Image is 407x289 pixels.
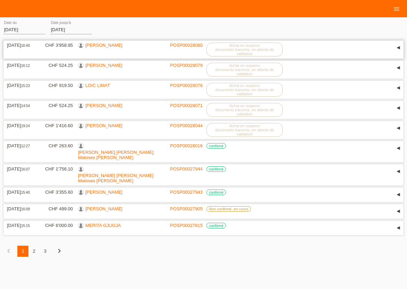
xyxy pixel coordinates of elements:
[7,143,35,148] div: [DATE]
[170,190,203,195] a: POSP00027943
[40,123,73,128] div: CHF 1'416.60
[40,103,73,108] div: CHF 524.25
[85,83,110,88] a: LOIC LIMAT
[393,83,404,93] div: étendre/coller
[170,83,203,88] a: POSP00028076
[7,83,35,88] div: [DATE]
[40,143,73,148] div: CHF 263.60
[393,6,400,12] i: menu
[21,84,30,88] span: 15:23
[40,83,73,88] div: CHF 919.50
[21,104,30,108] span: 14:54
[28,246,40,257] div: 2
[85,43,122,48] a: [PERSON_NAME]
[85,206,122,211] a: [PERSON_NAME]
[21,44,30,47] span: 16:40
[170,206,203,211] a: POSP00027905
[85,190,122,195] a: [PERSON_NAME]
[393,143,404,154] div: étendre/coller
[393,43,404,53] div: étendre/coller
[206,143,226,149] label: confirmé
[7,103,35,108] div: [DATE]
[40,246,51,257] div: 3
[21,207,30,211] span: 16:09
[21,224,30,228] span: 15:15
[40,166,73,172] div: CHF 1'756.10
[85,223,121,228] a: MERITA GJUGJA
[21,144,30,148] span: 12:27
[40,43,73,48] div: CHF 3'958.95
[393,63,404,73] div: étendre/coller
[206,83,283,97] label: Achat en suspens documents transmis, en attente de validation
[40,206,73,211] div: CHF 499.00
[393,123,404,133] div: étendre/coller
[170,63,203,68] a: POSP00028079
[393,190,404,200] div: étendre/coller
[170,223,203,228] a: POSP00027815
[7,123,35,128] div: [DATE]
[7,63,35,68] div: [DATE]
[170,123,203,128] a: POSP00028044
[17,246,28,257] div: 1
[170,166,203,172] a: POSP00027944
[393,103,404,113] div: étendre/coller
[21,64,30,68] span: 16:12
[206,103,283,117] label: Achat en suspens documents transmis, en attente de validation
[85,103,122,108] a: [PERSON_NAME]
[7,166,35,172] div: [DATE]
[390,7,404,11] a: menu
[78,173,153,183] a: [PERSON_NAME] [PERSON_NAME] Matoses [PERSON_NAME]
[206,123,283,137] label: Achat en suspens documents transmis, en attente de validation
[40,63,73,68] div: CHF 524.25
[7,223,35,228] div: [DATE]
[21,124,30,128] span: 19:24
[21,191,30,194] span: 15:40
[78,150,153,160] a: [PERSON_NAME] [PERSON_NAME] Matoses [PERSON_NAME]
[206,190,226,195] label: confirmé
[7,190,35,195] div: [DATE]
[55,247,63,255] i: chevron_right
[393,206,404,217] div: étendre/coller
[206,43,283,56] label: Achat en suspens documents transmis, en attente de validation
[21,167,30,171] span: 16:07
[170,103,203,108] a: POSP00028071
[85,123,122,128] a: [PERSON_NAME]
[85,63,122,68] a: [PERSON_NAME]
[5,247,13,255] i: chevron_left
[206,166,226,172] label: confirmé
[393,166,404,177] div: étendre/coller
[7,206,35,211] div: [DATE]
[40,223,73,228] div: CHF 6'000.00
[206,63,283,77] label: Achat en suspens documents transmis, en attente de validation
[206,206,251,212] label: Non confirmé, en cours
[206,223,226,228] label: confirmé
[170,43,203,48] a: POSP00028080
[393,223,404,233] div: étendre/coller
[40,190,73,195] div: CHF 3'355.60
[7,43,35,48] div: [DATE]
[170,143,203,148] a: POSP00028016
